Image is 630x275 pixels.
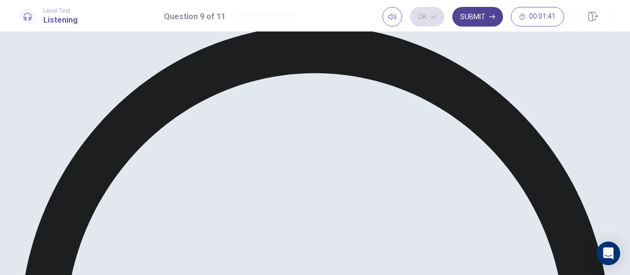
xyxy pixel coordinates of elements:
button: Submit [452,7,503,27]
button: 00:01:41 [511,7,564,27]
div: Open Intercom Messenger [597,242,620,265]
span: 00:01:41 [529,13,556,21]
span: Level Test [43,7,78,14]
h1: Question 9 of 11 [164,11,225,23]
h1: Listening [43,14,78,26]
